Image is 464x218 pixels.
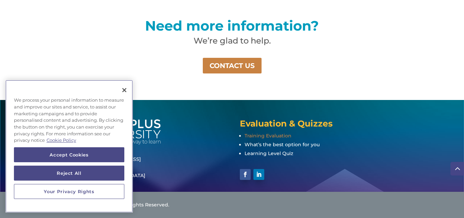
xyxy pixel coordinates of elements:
h4: Evaluation & Quizzes [240,119,371,131]
div: Privacy [5,80,133,213]
a: CONTACT US [202,57,262,74]
div: © 2025 ChildPlus by Procare Solutions - All Rights Reserved. [23,201,441,209]
a: More information about your privacy, opens in a new tab [47,137,76,143]
a: What’s the best option for you [245,141,320,148]
a: Follow on Facebook [240,169,251,180]
h2: We’re glad to help. [76,37,388,48]
button: Close [117,83,132,98]
a: Training Evaluation [245,133,291,139]
button: Accept Cookies [14,147,124,162]
h2: Need more information? [76,19,388,36]
div: Cookie banner [5,80,133,213]
a: Follow on LinkedIn [253,169,264,180]
a: Learning Level Quiz [245,150,293,156]
button: Reject All [14,166,124,181]
button: Your Privacy Rights [14,184,124,199]
div: We process your personal information to measure and improve our sites and service, to assist our ... [5,94,133,147]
